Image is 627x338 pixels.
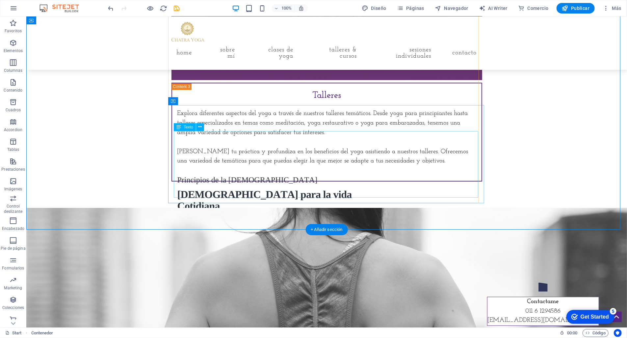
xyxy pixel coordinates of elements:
button: save [173,4,181,12]
span: Páginas [397,5,424,12]
button: reload [160,4,168,12]
span: Comercio [518,5,549,12]
button: AI Writer [476,3,510,14]
span: Publicar [562,5,590,12]
p: Prestaciones [1,167,25,172]
div: Diseño (Ctrl+Alt+Y) [359,3,389,14]
button: Código [583,329,609,337]
p: Columnas [4,68,23,73]
span: [DEMOGRAPHIC_DATA] para la vida Cotidiana [151,172,326,195]
button: Publicar [557,3,595,14]
p: Favoritos [5,28,22,34]
p: Marketing [4,285,22,291]
span: Más [603,5,621,12]
h6: Tiempo de la sesión [560,329,578,337]
span: Texto [184,125,193,129]
button: undo [107,4,115,12]
div: + Añadir sección [305,224,348,235]
div: Get Started 5 items remaining, 0% complete [5,3,53,17]
span: Código [586,329,606,337]
div: 5 [49,1,55,8]
p: Pie de página [1,246,25,251]
button: 100% [272,4,295,12]
span: Navegador [435,5,468,12]
p: Elementos [4,48,23,53]
span: AI Writer [479,5,508,12]
button: Páginas [394,3,427,14]
p: Formularios [2,266,24,271]
span: Diseño [362,5,386,12]
p: Encabezado [2,226,24,231]
span: 00 00 [567,329,577,337]
p: Tablas [7,147,19,152]
i: Deshacer: Cambiar texto (Ctrl+Z) [107,5,115,12]
i: Guardar (Ctrl+S) [173,5,181,12]
p: Cuadros [6,107,21,113]
nav: breadcrumb [31,329,53,337]
p: Colecciones [2,305,24,310]
button: Diseño [359,3,389,14]
a: Haz clic para cancelar la selección y doble clic para abrir páginas [5,329,22,337]
span: Principios de la [DEMOGRAPHIC_DATA] [151,159,291,168]
span: 011 6 1294586 [499,292,535,298]
i: Volver a cargar página [160,5,168,12]
h6: 100% [281,4,292,12]
p: Accordion [4,127,22,132]
p: Imágenes [4,186,22,192]
img: Editor Logo [38,4,87,12]
button: Más [600,3,624,14]
p: Contenido [4,88,22,93]
button: Navegador [432,3,471,14]
button: Haz clic para salir del modo de previsualización y seguir editando [146,4,154,12]
span: Haz clic para seleccionar y doble clic para editar [31,329,53,337]
div: Get Started [19,7,48,13]
i: Al redimensionar, ajustar el nivel de zoom automáticamente para ajustarse al dispositivo elegido. [299,5,304,11]
button: Usercentrics [614,329,622,337]
span: : [572,330,573,335]
button: Comercio [515,3,551,14]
